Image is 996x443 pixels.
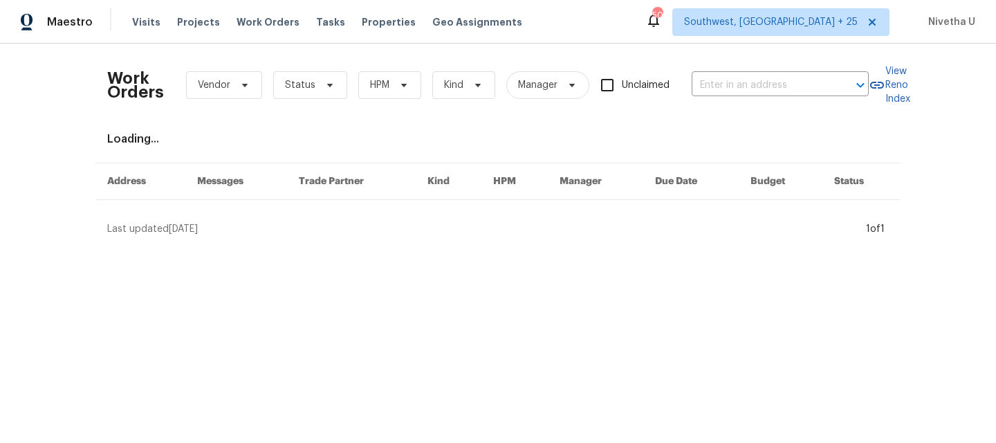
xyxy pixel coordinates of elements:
span: Unclaimed [622,78,670,93]
th: Due Date [644,163,739,200]
div: Last updated [107,222,862,236]
div: Loading... [107,132,889,146]
th: Kind [416,163,482,200]
span: [DATE] [169,224,198,234]
th: Budget [739,163,823,200]
span: Projects [177,15,220,29]
th: Status [823,163,900,200]
span: Status [285,78,315,92]
span: Southwest, [GEOGRAPHIC_DATA] + 25 [684,15,858,29]
span: Work Orders [237,15,299,29]
th: Messages [186,163,288,200]
th: Manager [548,163,644,200]
span: Tasks [316,17,345,27]
h2: Work Orders [107,71,164,99]
a: View Reno Index [869,64,910,106]
button: Open [851,75,870,95]
span: Properties [362,15,416,29]
div: 1 of 1 [866,222,885,236]
input: Enter in an address [692,75,830,96]
span: HPM [370,78,389,92]
span: Kind [444,78,463,92]
th: Trade Partner [288,163,417,200]
th: HPM [482,163,548,200]
div: 502 [652,8,662,22]
span: Visits [132,15,160,29]
span: Nivetha U [923,15,975,29]
span: Manager [518,78,557,92]
span: Vendor [198,78,230,92]
span: Maestro [47,15,93,29]
th: Address [96,163,186,200]
span: Geo Assignments [432,15,522,29]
